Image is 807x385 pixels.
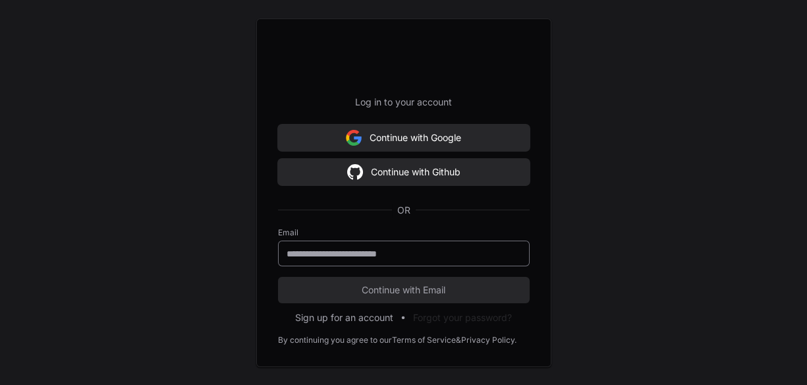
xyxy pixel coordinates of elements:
[278,335,392,345] div: By continuing you agree to our
[461,335,516,345] a: Privacy Policy.
[392,204,416,217] span: OR
[347,159,363,185] img: Sign in with google
[278,283,530,297] span: Continue with Email
[346,125,362,151] img: Sign in with google
[278,227,530,238] label: Email
[413,311,512,324] button: Forgot your password?
[278,277,530,303] button: Continue with Email
[278,125,530,151] button: Continue with Google
[295,311,393,324] button: Sign up for an account
[392,335,456,345] a: Terms of Service
[278,96,530,109] p: Log in to your account
[278,159,530,185] button: Continue with Github
[456,335,461,345] div: &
